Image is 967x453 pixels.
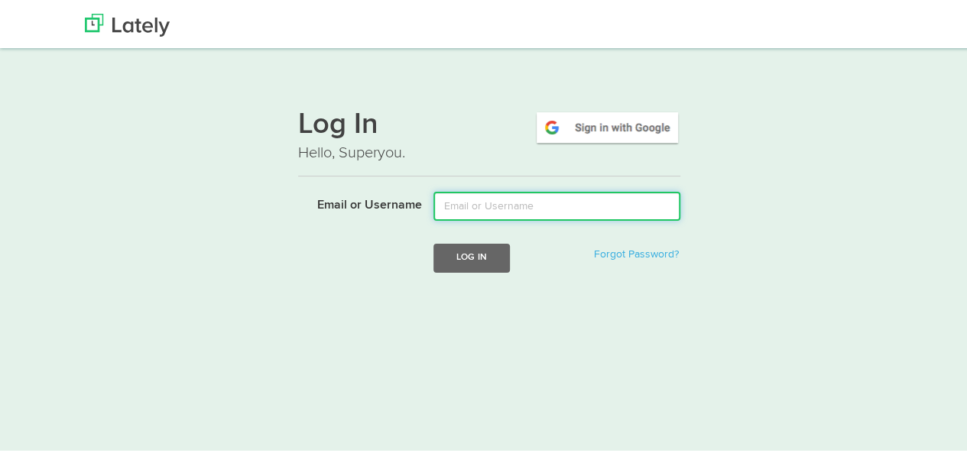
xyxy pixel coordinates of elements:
a: Forgot Password? [594,247,679,257]
p: Hello, Superyou. [298,140,680,162]
img: google-signin.png [534,108,680,143]
label: Email or Username [287,189,422,212]
button: Log In [433,241,510,270]
img: Lately [85,11,170,34]
h1: Log In [298,108,680,140]
input: Email or Username [433,189,680,218]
